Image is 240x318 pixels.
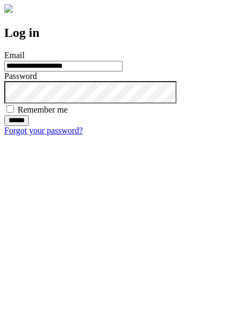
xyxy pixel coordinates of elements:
a: Forgot your password? [4,126,83,135]
label: Email [4,51,25,60]
img: logo-4e3dc11c47720685a147b03b5a06dd966a58ff35d612b21f08c02c0306f2b779.png [4,4,13,13]
h2: Log in [4,26,236,40]
label: Remember me [18,105,68,114]
label: Password [4,71,37,81]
